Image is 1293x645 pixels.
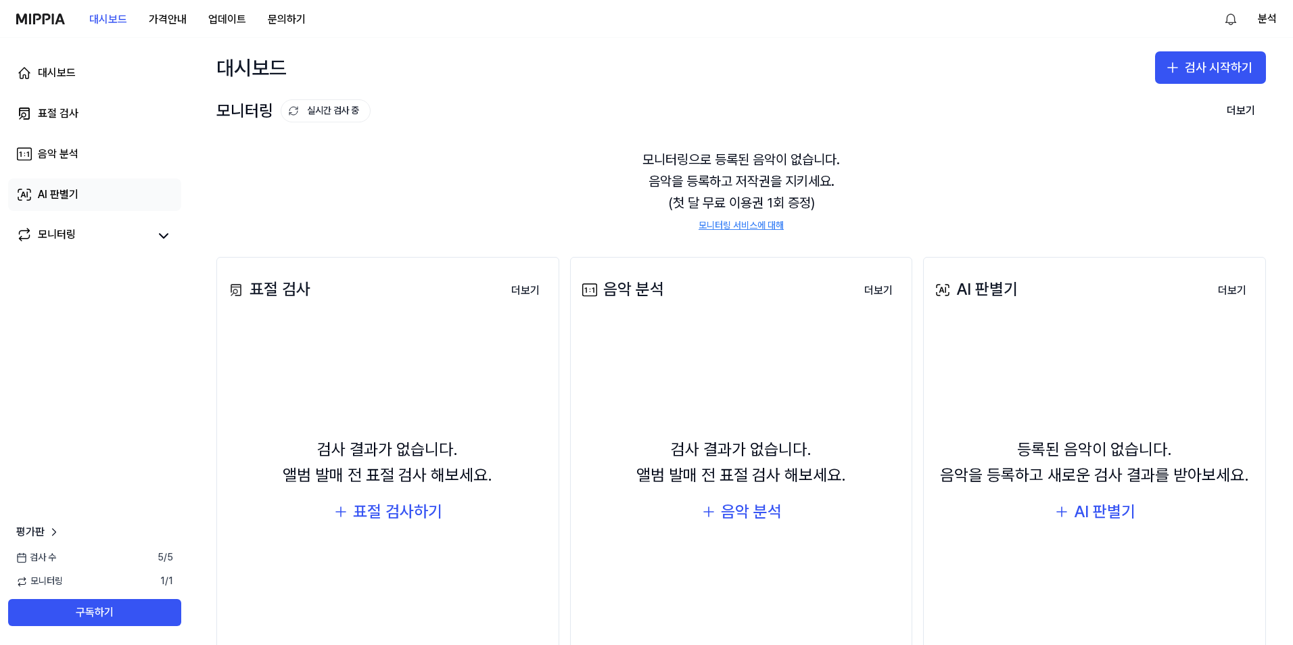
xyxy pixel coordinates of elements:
div: 검사 결과가 없습니다. 앨범 발매 전 표절 검사 해보세요. [283,437,492,489]
a: 음악 분석 [8,138,181,170]
button: 더보기 [1207,277,1257,304]
button: 더보기 [500,277,550,304]
div: AI 판별기 [932,277,1018,302]
span: 5 / 5 [158,551,173,565]
a: 모니터링 [16,226,149,245]
button: 구독하기 [8,599,181,626]
button: 업데이트 [197,6,257,33]
span: 평가판 [16,524,45,540]
div: 검사 결과가 없습니다. 앨범 발매 전 표절 검사 해보세요. [636,437,846,489]
button: 분석 [1258,11,1277,27]
div: 모니터링으로 등록된 음악이 없습니다. 음악을 등록하고 저작권을 지키세요. (첫 달 무료 이용권 1회 증정) [216,133,1266,249]
div: 대시보드 [38,65,76,81]
button: 실시간 검사 중 [281,99,371,122]
a: AI 판별기 [8,178,181,211]
button: 더보기 [1216,97,1266,124]
span: 모니터링 [16,575,63,588]
a: 업데이트 [197,1,257,38]
div: 표절 검사 [225,277,310,302]
a: 더보기 [853,276,903,304]
img: logo [16,14,65,24]
a: 대시보드 [8,57,181,89]
button: 더보기 [853,277,903,304]
span: 검사 수 [16,551,56,565]
div: 대시보드 [216,51,287,84]
span: 1 / 1 [160,575,173,588]
button: 표절 검사하기 [333,499,442,525]
button: 대시보드 [78,6,138,33]
div: 음악 분석 [721,499,782,525]
div: 음악 분석 [579,277,664,302]
button: 음악 분석 [701,499,782,525]
div: 표절 검사 [38,105,78,122]
div: 등록된 음악이 없습니다. 음악을 등록하고 새로운 검사 결과를 받아보세요. [940,437,1249,489]
button: 문의하기 [257,6,316,33]
a: 모니터링 서비스에 대해 [699,219,784,233]
button: AI 판별기 [1054,499,1135,525]
a: 더보기 [1207,276,1257,304]
a: 평가판 [16,524,61,540]
div: 모니터링 [38,226,76,245]
a: 표절 검사 [8,97,181,130]
div: AI 판별기 [38,187,78,203]
img: 알림 [1223,11,1239,27]
button: 검사 시작하기 [1155,51,1266,84]
div: 음악 분석 [38,146,78,162]
div: 표절 검사하기 [353,499,442,525]
a: 더보기 [500,276,550,304]
button: 가격안내 [138,6,197,33]
div: AI 판별기 [1074,499,1135,525]
div: 모니터링 [216,98,371,124]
